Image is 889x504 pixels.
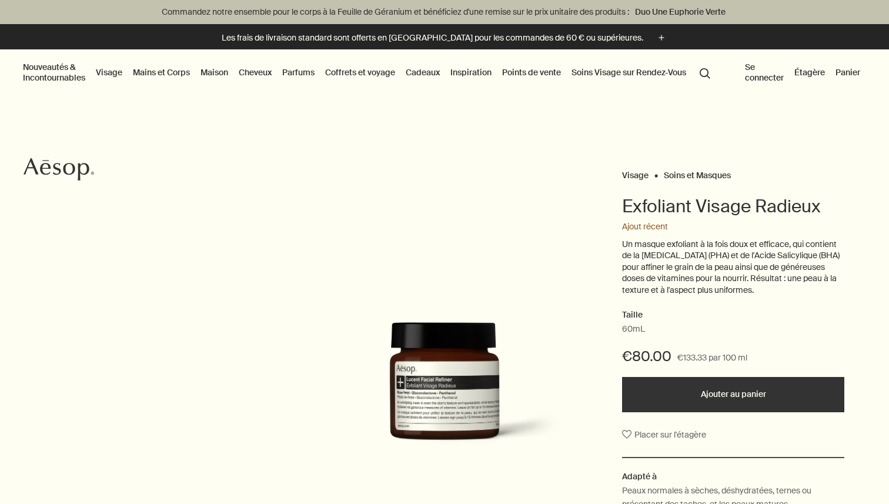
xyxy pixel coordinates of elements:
button: Les frais de livraison standard sont offerts en [GEOGRAPHIC_DATA] pour les commandes de 60 € ou s... [222,31,668,45]
button: Placer sur l'étagère [622,424,706,445]
a: Soins Visage sur Rendez-Vous [569,65,689,80]
a: Aesop [21,155,97,187]
a: Visage [622,170,649,175]
a: Parfums [280,65,317,80]
nav: supplementary [743,49,868,96]
h2: Adapté à [622,470,844,483]
a: Coffrets et voyage [323,65,397,80]
p: Les frais de livraison standard sont offerts en [GEOGRAPHIC_DATA] pour les commandes de 60 € ou s... [222,32,643,44]
span: €80.00 [622,347,671,366]
a: Visage [93,65,125,80]
span: €133.33 par 100 ml [677,351,747,365]
a: Soins et Masques [664,170,731,175]
button: Nouveautés & Incontournables [21,59,88,85]
p: Commandez notre ensemble pour le corps à la Feuille de Géranium et bénéficiez d'une remise sur le... [12,6,877,18]
a: Étagère [792,65,827,80]
button: Lancer une recherche [694,61,716,84]
p: Un masque exfoliant à la fois doux et efficace, qui contient de la [MEDICAL_DATA] (PHA) et de l'A... [622,239,844,296]
a: Cadeaux [403,65,442,80]
button: Panier [833,65,863,80]
button: Se connecter [743,59,786,85]
a: Duo Une Euphorie Verte [633,5,728,18]
button: Points de vente [500,65,563,80]
nav: primary [21,49,737,96]
a: Mains et Corps [131,65,192,80]
a: Cheveux [236,65,274,80]
h2: Taille [622,308,844,322]
a: Maison [198,65,230,80]
span: 60mL [622,323,645,335]
svg: Aesop [24,158,94,181]
img: Back of Lucent Facial Refiner in a glass jar. [333,322,591,459]
a: Inspiration [448,65,494,80]
h1: Exfoliant Visage Radieux [622,195,844,218]
button: Ajouter au panier - €80.00 [622,377,844,412]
